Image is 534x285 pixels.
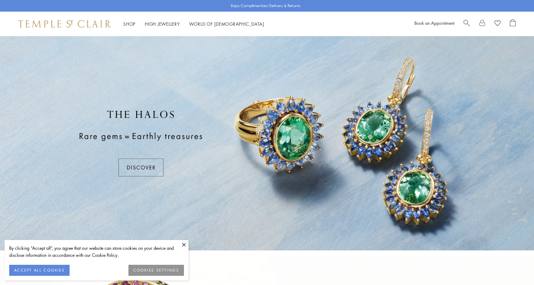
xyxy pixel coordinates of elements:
[414,20,454,26] a: Book an Appointment
[9,265,70,276] button: ACCEPT ALL COOKIES
[510,19,516,28] a: Open Shopping Bag
[231,3,300,9] p: Enjoy Complimentary Delivery & Returns
[189,21,264,27] a: World of [DEMOGRAPHIC_DATA]World of [DEMOGRAPHIC_DATA]
[494,19,501,28] a: View Wishlist
[123,20,264,28] nav: Main navigation
[503,256,528,279] iframe: Gorgias live chat messenger
[463,19,470,28] a: Search
[123,21,135,27] a: ShopShop
[18,20,111,28] img: Temple St. Clair
[128,265,184,276] button: COOKIES SETTINGS
[145,21,180,27] a: High JewelleryHigh Jewellery
[9,245,184,259] div: By clicking “Accept all”, you agree that our website can store cookies on your device and disclos...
